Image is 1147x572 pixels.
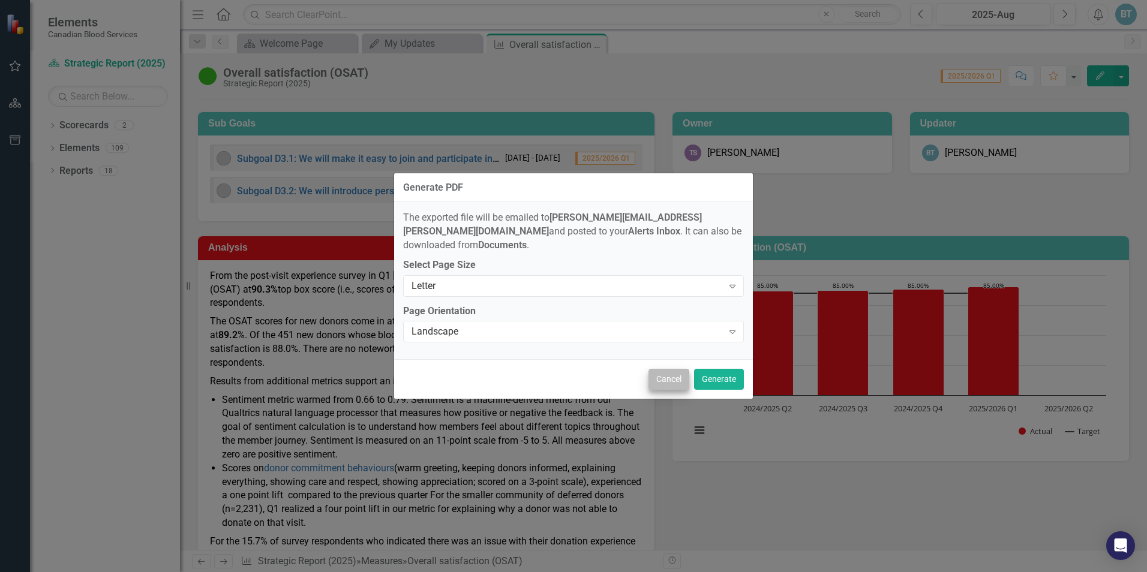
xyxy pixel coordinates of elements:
div: Generate PDF [403,182,463,193]
strong: [PERSON_NAME][EMAIL_ADDRESS][PERSON_NAME][DOMAIN_NAME] [403,212,702,237]
label: Select Page Size [403,258,744,272]
div: Open Intercom Messenger [1106,531,1135,560]
button: Cancel [648,369,689,390]
button: Generate [694,369,744,390]
label: Page Orientation [403,305,744,318]
strong: Documents [478,239,527,251]
strong: Alerts Inbox [628,225,680,237]
div: Landscape [412,325,723,339]
span: The exported file will be emailed to and posted to your . It can also be downloaded from . [403,212,741,251]
div: Letter [412,279,723,293]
